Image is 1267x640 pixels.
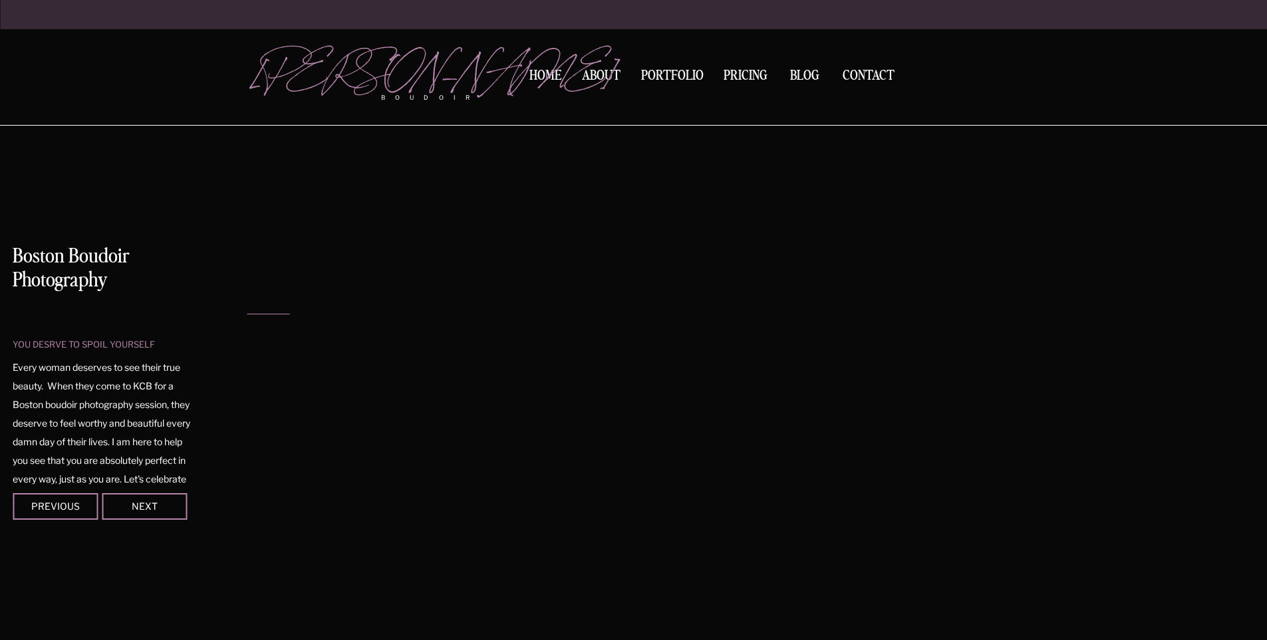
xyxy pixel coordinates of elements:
[720,69,772,87] a: Pricing
[837,69,900,83] a: Contact
[784,69,825,81] a: BLOG
[15,502,95,510] div: Previous
[381,93,492,102] p: boudoir
[13,358,192,473] p: Every woman deserves to see their true beauty. When they come to KCB for a Boston boudoir photogr...
[253,47,492,87] a: [PERSON_NAME]
[104,502,184,510] div: Next
[13,245,190,296] h1: Boston Boudoir Photography
[636,69,708,87] a: Portfolio
[13,338,176,350] p: you desrve to spoil yourself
